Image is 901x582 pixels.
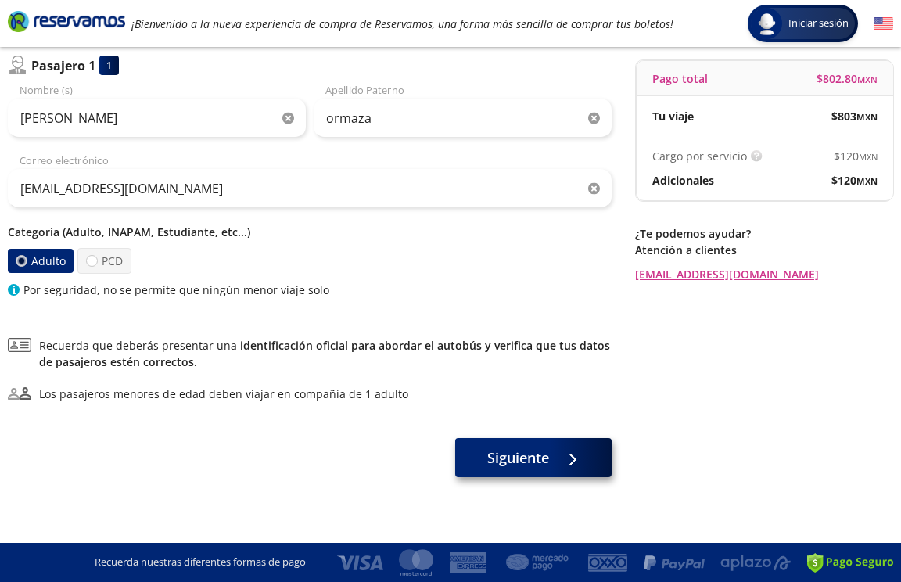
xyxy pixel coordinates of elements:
span: Iniciar sesión [782,16,855,31]
p: Cargo por servicio [652,148,747,164]
a: Brand Logo [8,9,125,38]
p: Pago total [652,70,708,87]
input: Correo electrónico [8,169,612,208]
small: MXN [857,74,878,85]
p: ¿Te podemos ayudar? [635,225,893,242]
p: Categoría (Adulto, INAPAM, Estudiante, etc...) [8,224,612,240]
button: English [874,14,893,34]
div: Los pasajeros menores de edad deben viajar en compañía de 1 adulto [39,386,408,402]
p: Por seguridad, no se permite que ningún menor viaje solo [23,282,329,298]
a: [EMAIL_ADDRESS][DOMAIN_NAME] [635,266,893,282]
span: $ 803 [831,108,878,124]
small: MXN [856,175,878,187]
span: Siguiente [487,447,549,469]
iframe: Messagebird Livechat Widget [810,491,885,566]
small: MXN [856,111,878,123]
button: Siguiente [455,438,612,477]
span: Recuerda que deberás presentar una [39,337,612,370]
span: $ 802.80 [817,70,878,87]
span: $ 120 [834,148,878,164]
p: Pasajero 1 [31,56,95,75]
a: identificación oficial para abordar el autobús y verifica que tus datos de pasajeros estén correc... [39,338,610,369]
p: Adicionales [652,172,714,189]
p: Recuerda nuestras diferentes formas de pago [95,555,306,570]
p: Tu viaje [652,108,694,124]
span: $ 120 [831,172,878,189]
div: 1 [99,56,119,75]
label: PCD [77,248,131,274]
small: MXN [859,151,878,163]
input: Nombre (s) [8,99,306,138]
input: Apellido Paterno [314,99,612,138]
label: Adulto [6,248,75,274]
p: Atención a clientes [635,242,893,258]
i: Brand Logo [8,9,125,33]
em: ¡Bienvenido a la nueva experiencia de compra de Reservamos, una forma más sencilla de comprar tus... [131,16,673,31]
